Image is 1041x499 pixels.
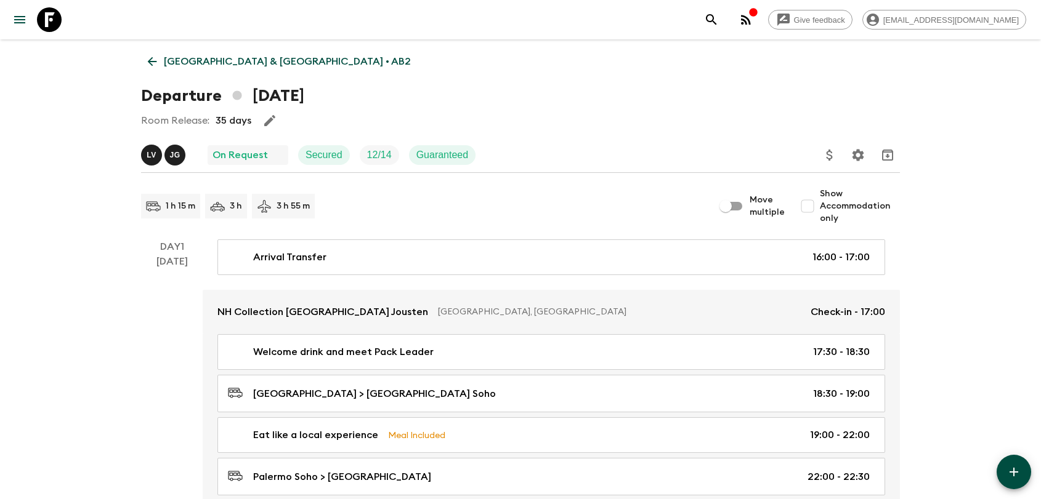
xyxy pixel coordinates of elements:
span: Show Accommodation only [820,188,900,225]
p: 17:30 - 18:30 [813,345,870,359]
a: [GEOGRAPHIC_DATA] > [GEOGRAPHIC_DATA] Soho18:30 - 19:00 [217,375,885,412]
p: 35 days [216,113,251,128]
p: 22:00 - 22:30 [808,469,870,484]
p: NH Collection [GEOGRAPHIC_DATA] Jousten [217,305,428,319]
p: [GEOGRAPHIC_DATA] > [GEOGRAPHIC_DATA] Soho [253,386,496,401]
span: [EMAIL_ADDRESS][DOMAIN_NAME] [877,15,1026,25]
div: Trip Fill [360,145,399,165]
span: Give feedback [787,15,852,25]
h1: Departure [DATE] [141,84,304,108]
p: L V [147,150,156,160]
p: Day 1 [141,239,203,254]
p: 3 h 55 m [277,200,310,212]
p: Palermo Soho > [GEOGRAPHIC_DATA] [253,469,431,484]
button: search adventures [699,7,724,32]
p: J G [169,150,180,160]
p: Guaranteed [416,148,469,162]
p: Arrival Transfer [253,250,326,265]
p: [GEOGRAPHIC_DATA] & [GEOGRAPHIC_DATA] • AB2 [164,54,411,69]
p: Secured [306,148,342,162]
button: Settings [846,143,870,167]
p: On Request [213,148,268,162]
p: Eat like a local experience [253,428,378,442]
div: [EMAIL_ADDRESS][DOMAIN_NAME] [862,10,1026,30]
p: 16:00 - 17:00 [812,250,870,265]
p: [GEOGRAPHIC_DATA], [GEOGRAPHIC_DATA] [438,306,801,318]
div: Secured [298,145,350,165]
a: Welcome drink and meet Pack Leader17:30 - 18:30 [217,334,885,370]
span: Lucas Valentim, Jessica Giachello [141,148,188,158]
span: Move multiple [750,194,785,218]
button: Archive (Completed, Cancelled or Unsynced Departures only) [875,143,900,167]
p: Welcome drink and meet Pack Leader [253,345,434,359]
button: menu [7,7,32,32]
p: Meal Included [388,428,445,442]
p: 19:00 - 22:00 [810,428,870,442]
button: LVJG [141,145,188,166]
button: Update Price, Early Bird Discount and Costs [817,143,842,167]
a: [GEOGRAPHIC_DATA] & [GEOGRAPHIC_DATA] • AB2 [141,49,418,74]
p: Room Release: [141,113,209,128]
p: Check-in - 17:00 [811,305,885,319]
a: Palermo Soho > [GEOGRAPHIC_DATA]22:00 - 22:30 [217,458,885,495]
a: Eat like a local experienceMeal Included19:00 - 22:00 [217,417,885,453]
p: 12 / 14 [367,148,392,162]
p: 18:30 - 19:00 [813,386,870,401]
a: Arrival Transfer16:00 - 17:00 [217,239,885,275]
p: 3 h [230,200,242,212]
a: NH Collection [GEOGRAPHIC_DATA] Jousten[GEOGRAPHIC_DATA], [GEOGRAPHIC_DATA]Check-in - 17:00 [203,290,900,334]
p: 1 h 15 m [166,200,195,212]
a: Give feedback [768,10,853,30]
